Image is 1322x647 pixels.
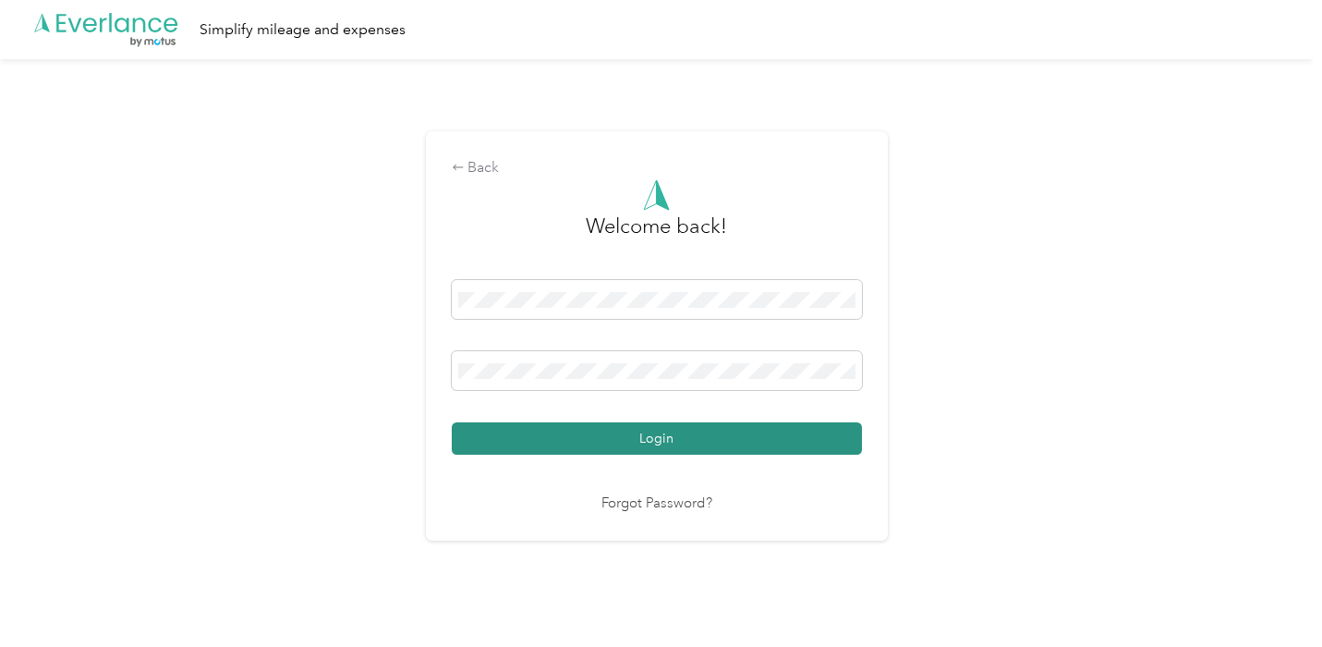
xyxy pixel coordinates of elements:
[452,422,862,455] button: Login
[601,494,712,515] a: Forgot Password?
[586,211,727,261] h3: greeting
[1219,543,1322,647] iframe: Everlance-gr Chat Button Frame
[452,157,862,179] div: Back
[200,18,406,42] div: Simplify mileage and expenses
